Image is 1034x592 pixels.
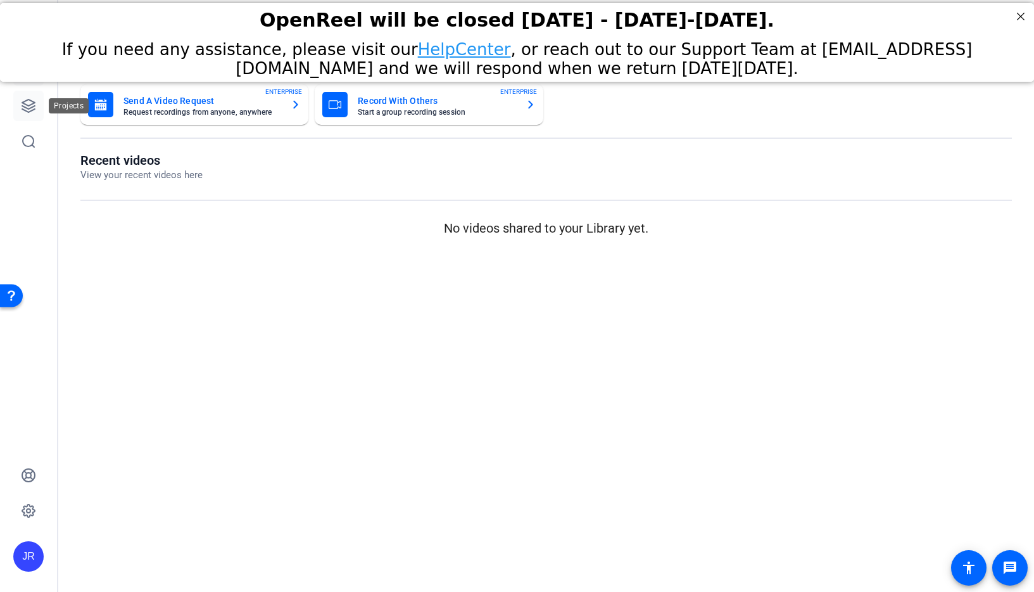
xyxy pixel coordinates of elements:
mat-card-subtitle: Start a group recording session [358,108,515,116]
span: If you need any assistance, please visit our , or reach out to our Support Team at [EMAIL_ADDRESS... [62,37,973,75]
button: Send A Video RequestRequest recordings from anyone, anywhereENTERPRISE [80,84,308,125]
button: Record With OthersStart a group recording sessionENTERPRISE [315,84,543,125]
mat-card-title: Record With Others [358,93,515,108]
p: View your recent videos here [80,168,203,183]
h1: Recent videos [80,153,203,168]
span: ENTERPRISE [500,87,537,96]
mat-card-title: Send A Video Request [123,93,281,108]
div: OpenReel will be closed [DATE] - [DATE]-[DATE]. [16,6,1018,28]
a: HelpCenter [418,37,511,56]
span: ENTERPRISE [265,87,302,96]
mat-icon: message [1002,560,1018,576]
mat-icon: accessibility [961,560,976,576]
p: No videos shared to your Library yet. [80,219,1012,238]
mat-card-subtitle: Request recordings from anyone, anywhere [123,108,281,116]
div: Projects [49,98,89,113]
div: JR [13,541,44,572]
